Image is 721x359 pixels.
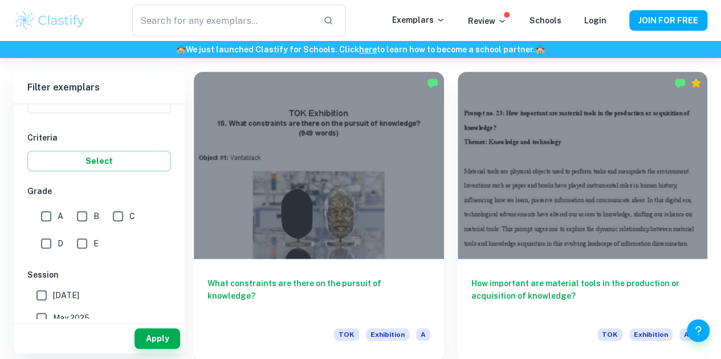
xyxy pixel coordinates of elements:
[207,277,430,315] h6: What constraints are there on the pursuit of knowledge?
[176,45,186,54] span: 🏫
[679,328,694,341] span: A
[27,185,171,197] h6: Grade
[427,77,438,89] img: Marked
[416,328,430,341] span: A
[334,328,359,341] span: TOK
[58,237,63,250] span: D
[132,5,315,36] input: Search for any exemplars...
[584,16,606,25] a: Login
[529,16,561,25] a: Schools
[27,269,171,281] h6: Session
[535,45,545,54] span: 🏫
[58,210,63,222] span: A
[597,328,622,341] span: TOK
[366,328,409,341] span: Exhibition
[2,43,719,56] h6: We just launched Clastify for Schools. Click to learn how to become a school partner.
[93,237,99,250] span: E
[629,328,673,341] span: Exhibition
[471,277,694,315] h6: How important are material tools in the production or acquisition of knowledge?
[629,10,707,31] button: JOIN FOR FREE
[392,14,445,26] p: Exemplars
[687,319,710,342] button: Help and Feedback
[53,312,89,324] span: May 2025
[93,210,99,222] span: B
[135,328,180,349] button: Apply
[14,9,86,32] img: Clastify logo
[27,131,171,144] h6: Criteria
[690,77,702,89] div: Premium
[674,77,686,89] img: Marked
[359,45,377,54] a: here
[129,210,135,222] span: C
[53,289,79,302] span: [DATE]
[14,72,185,104] h6: Filter exemplars
[468,15,507,27] p: Review
[27,151,171,171] button: Select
